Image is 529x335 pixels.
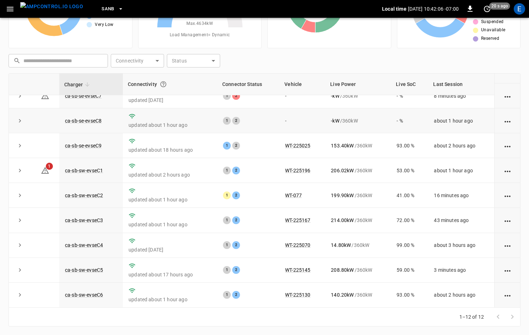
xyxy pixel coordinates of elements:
a: ca-sb-sw-evseC5 [65,267,103,273]
a: WT-225196 [285,168,310,173]
p: updated [DATE] [129,246,212,253]
button: expand row [15,265,25,275]
span: 20 s ago [489,2,510,10]
span: Reserved [481,35,499,42]
div: 2 [232,291,240,299]
th: Last Session [428,74,494,95]
div: action cell options [503,192,512,199]
td: about 3 hours ago [428,233,494,258]
a: ca-sb-sw-evseC6 [65,292,103,298]
a: WT-225167 [285,217,310,223]
p: updated about 1 hour ago [129,296,212,303]
th: Live Power [325,74,391,95]
a: WT-225025 [285,143,310,148]
td: 3 minutes ago [428,258,494,283]
div: / 360 kW [331,266,385,274]
p: 1–12 of 12 [459,313,484,320]
div: 2 [232,241,240,249]
a: ca-sb-sw-evseC4 [65,242,103,248]
div: action cell options [503,117,512,124]
p: updated about 2 hours ago [129,171,212,178]
td: about 1 hour ago [428,108,494,133]
a: ca-sb-se-evseC8 [65,118,102,124]
a: WT-077 [285,193,302,198]
span: Load Management = Dynamic [170,32,230,39]
div: 2 [232,266,240,274]
span: Unavailable [481,27,505,34]
button: Connection between the charger and our software. [157,78,170,91]
a: WT-225130 [285,292,310,298]
a: ca-sb-sw-evseC3 [65,217,103,223]
img: ampcontrol.io logo [20,2,83,11]
div: 1 [223,117,231,125]
a: WT-225145 [285,267,310,273]
p: 140.20 kW [331,291,354,298]
p: updated about 1 hour ago [129,196,212,203]
a: ca-sb-se-evseC9 [65,143,102,148]
p: updated [DATE] [129,97,212,104]
div: / 360 kW [331,92,385,99]
div: action cell options [503,142,512,149]
div: 2 [232,167,240,174]
div: action cell options [503,67,512,75]
div: 2 [232,117,240,125]
button: expand row [15,240,25,250]
div: 2 [232,142,240,150]
td: - % [391,83,428,108]
td: about 2 hours ago [428,283,494,308]
a: 1 [41,167,49,173]
th: Vehicle [279,74,325,95]
div: / 360 kW [331,217,385,224]
button: expand row [15,290,25,300]
div: / 360 kW [331,192,385,199]
p: - kW [331,92,339,99]
div: 1 [223,266,231,274]
p: 214.00 kW [331,217,354,224]
button: expand row [15,115,25,126]
td: 99.00 % [391,233,428,258]
div: Connectivity [128,78,212,91]
div: action cell options [503,92,512,99]
th: Connector Status [217,74,279,95]
p: updated about 18 hours ago [129,146,212,153]
div: / 360 kW [331,117,385,124]
td: - [279,83,325,108]
td: - % [391,108,428,133]
a: WT-225070 [285,242,310,248]
p: 208.80 kW [331,266,354,274]
p: updated about 1 hour ago [129,121,212,129]
td: 72.00 % [391,208,428,233]
td: 93.00 % [391,133,428,158]
td: 59.00 % [391,258,428,283]
button: expand row [15,215,25,226]
div: 1 [223,216,231,224]
a: ca-sb-se-evseC7 [65,93,102,99]
div: / 360 kW [331,291,385,298]
td: 41.00 % [391,183,428,208]
a: 2 [41,93,49,98]
a: ca-sb-sw-evseC1 [65,168,103,173]
div: 2 [232,216,240,224]
button: expand row [15,91,25,101]
div: / 360 kW [331,142,385,149]
div: action cell options [503,217,512,224]
p: Local time [382,5,407,12]
p: 206.02 kW [331,167,354,174]
p: [DATE] 10:42:06 -07:00 [408,5,459,12]
td: - [279,108,325,133]
div: / 360 kW [331,167,385,174]
span: SanB [102,5,114,13]
div: profile-icon [514,3,525,15]
div: 1 [223,142,231,150]
p: 199.90 kW [331,192,354,199]
div: 1 [223,92,231,100]
td: 8 minutes ago [428,83,494,108]
div: 1 [223,241,231,249]
td: 93.00 % [391,283,428,308]
span: Very Low [95,21,113,28]
button: expand row [15,190,25,201]
div: / 360 kW [331,242,385,249]
button: expand row [15,140,25,151]
td: 43 minutes ago [428,208,494,233]
td: 16 minutes ago [428,183,494,208]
